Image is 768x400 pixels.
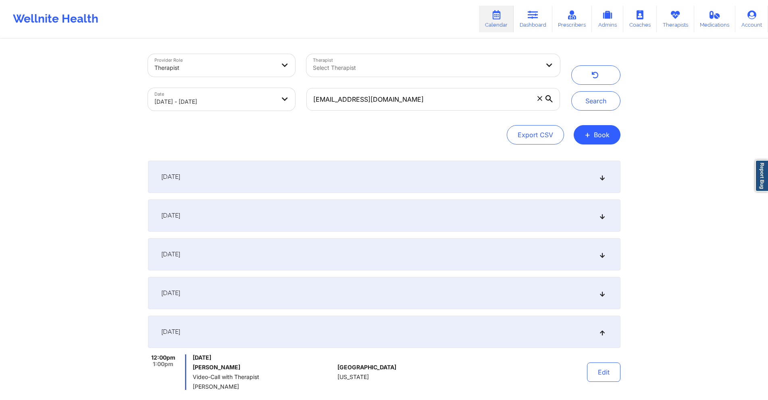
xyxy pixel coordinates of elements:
[514,6,552,32] a: Dashboard
[755,160,768,192] a: Report Bug
[306,88,560,111] input: Search by patient email
[507,125,564,145] button: Export CSV
[193,364,334,371] h6: [PERSON_NAME]
[623,6,657,32] a: Coaches
[151,354,175,361] span: 12:00pm
[161,250,180,258] span: [DATE]
[479,6,514,32] a: Calendar
[161,289,180,297] span: [DATE]
[585,132,591,137] span: +
[587,362,620,382] button: Edit
[592,6,623,32] a: Admins
[735,6,768,32] a: Account
[571,91,620,111] button: Search
[552,6,592,32] a: Prescribers
[161,173,180,181] span: [DATE]
[153,361,173,367] span: 1:00pm
[574,125,620,145] button: +Book
[193,374,334,380] span: Video-Call with Therapist
[154,93,275,111] div: [DATE] - [DATE]
[657,6,694,32] a: Therapists
[161,328,180,336] span: [DATE]
[337,374,369,380] span: [US_STATE]
[337,364,396,371] span: [GEOGRAPHIC_DATA]
[193,354,334,361] span: [DATE]
[193,383,334,390] span: [PERSON_NAME]
[154,59,275,77] div: Therapist
[161,212,180,220] span: [DATE]
[694,6,736,32] a: Medications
